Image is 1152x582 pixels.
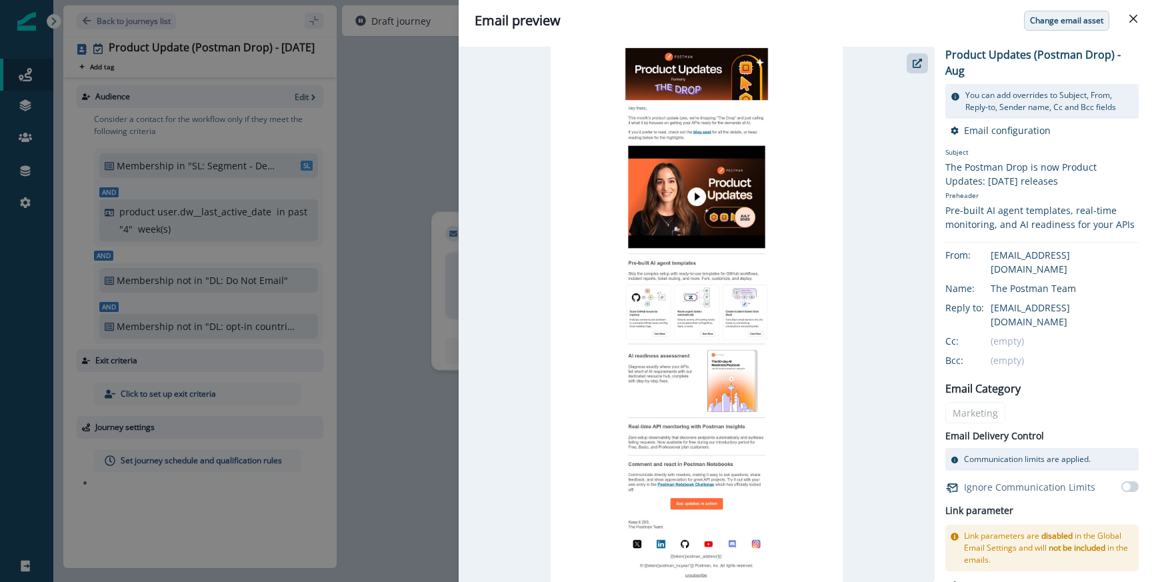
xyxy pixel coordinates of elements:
[475,11,1136,31] div: Email preview
[945,188,1139,203] p: Preheader
[991,334,1139,348] div: (empty)
[991,281,1139,295] div: The Postman Team
[1049,542,1105,553] span: not be included
[964,453,1091,465] p: Communication limits are applied.
[945,203,1139,231] div: Pre-built AI agent templates, real-time monitoring, and AI readiness for your APIs
[551,47,842,582] img: email asset unavailable
[945,429,1044,443] p: Email Delivery Control
[1041,530,1073,541] span: disabled
[1123,8,1144,29] button: Close
[964,530,1133,566] p: Link parameters are in the Global Email Settings and will in the emails.
[945,301,1012,315] div: Reply to:
[945,147,1139,160] p: Subject
[964,480,1095,494] p: Ignore Communication Limits
[945,353,1012,367] div: Bcc:
[945,160,1139,188] div: The Postman Drop is now Product Updates: [DATE] releases
[945,503,1013,519] h2: Link parameter
[991,353,1139,367] div: (empty)
[965,89,1133,113] p: You can add overrides to Subject, From, Reply-to, Sender name, Cc and Bcc fields
[964,124,1051,137] p: Email configuration
[945,47,1139,79] p: Product Updates (Postman Drop) - Aug
[951,124,1051,137] button: Email configuration
[945,281,1012,295] div: Name:
[1024,11,1109,31] button: Change email asset
[945,248,1012,262] div: From:
[991,248,1139,276] div: [EMAIL_ADDRESS][DOMAIN_NAME]
[945,381,1021,397] p: Email Category
[945,334,1012,348] div: Cc:
[1030,16,1103,25] p: Change email asset
[991,301,1139,329] div: [EMAIL_ADDRESS][DOMAIN_NAME]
